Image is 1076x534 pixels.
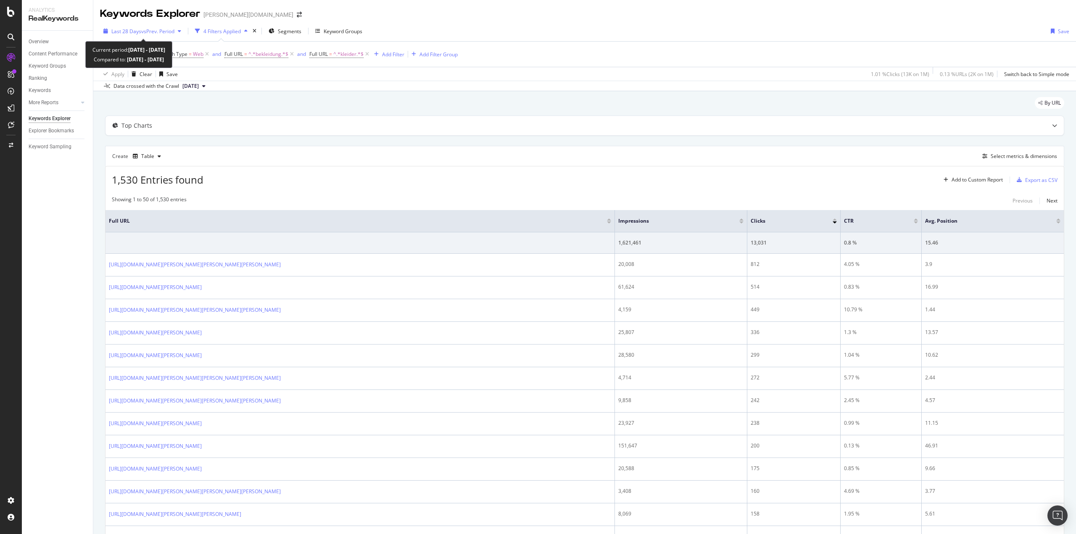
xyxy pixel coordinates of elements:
div: Data crossed with the Crawl [113,82,179,90]
a: Keyword Sampling [29,142,87,151]
div: More Reports [29,98,58,107]
button: Apply [100,67,124,81]
button: Save [1047,24,1069,38]
a: Keywords [29,86,87,95]
button: Save [156,67,178,81]
div: 1.01 % Clicks ( 13K on 1M ) [871,71,929,78]
a: Keywords Explorer [29,114,87,123]
span: ^.*kleider.*$ [333,48,364,60]
div: Top Charts [121,121,152,130]
span: ^.*bekleidung.*$ [248,48,288,60]
button: Table [129,150,164,163]
a: [URL][DOMAIN_NAME][PERSON_NAME] [109,419,202,428]
div: Save [1058,28,1069,35]
div: 28,580 [618,351,744,359]
button: Add to Custom Report [940,173,1003,187]
div: Current period: [92,45,165,55]
span: Search Type [158,50,187,58]
div: Add to Custom Report [952,177,1003,182]
div: Add Filter [382,51,404,58]
span: Full URL [309,50,328,58]
span: Impressions [618,217,727,225]
span: Web [193,48,203,60]
div: Keywords Explorer [100,7,200,21]
div: Analytics [29,7,86,14]
b: [DATE] - [DATE] [126,56,164,63]
div: 13.57 [925,329,1060,336]
div: Keyword Groups [29,62,66,71]
div: Clear [140,71,152,78]
div: 2.44 [925,374,1060,381]
a: [URL][DOMAIN_NAME][PERSON_NAME][PERSON_NAME][PERSON_NAME] [109,374,281,382]
button: Clear [128,67,152,81]
button: Select metrics & dimensions [979,151,1057,161]
span: = [329,50,332,58]
div: Create [112,150,164,163]
div: 238 [751,419,837,427]
span: By URL [1044,100,1061,105]
div: Table [141,154,154,159]
button: Add Filter Group [408,49,458,59]
div: legacy label [1035,97,1064,109]
a: [URL][DOMAIN_NAME][PERSON_NAME] [109,351,202,360]
a: [URL][DOMAIN_NAME][PERSON_NAME][PERSON_NAME][PERSON_NAME] [109,397,281,405]
div: Save [166,71,178,78]
div: 4.57 [925,397,1060,404]
a: [URL][DOMAIN_NAME][PERSON_NAME] [109,283,202,292]
div: Switch back to Simple mode [1004,71,1069,78]
div: 61,624 [618,283,744,291]
div: 1.44 [925,306,1060,313]
div: Ranking [29,74,47,83]
div: 0.13 % [844,442,918,450]
div: and [212,50,221,58]
div: 0.85 % [844,465,918,472]
a: Overview [29,37,87,46]
a: [URL][DOMAIN_NAME][PERSON_NAME][PERSON_NAME][PERSON_NAME] [109,306,281,314]
div: Next [1047,197,1058,204]
div: 46.91 [925,442,1060,450]
span: Full URL [224,50,243,58]
span: Avg. Position [925,217,1044,225]
button: Segments [265,24,305,38]
div: Apply [111,71,124,78]
a: [URL][DOMAIN_NAME][PERSON_NAME] [109,465,202,473]
div: 3.77 [925,487,1060,495]
div: 1.04 % [844,351,918,359]
div: 175 [751,465,837,472]
div: RealKeywords [29,14,86,24]
div: [PERSON_NAME][DOMAIN_NAME] [203,11,293,19]
div: 5.61 [925,510,1060,518]
div: 4.69 % [844,487,918,495]
a: Keyword Groups [29,62,87,71]
div: Compared to: [94,55,164,64]
button: [DATE] [179,81,209,91]
div: Keyword Groups [324,28,362,35]
div: 272 [751,374,837,381]
div: Export as CSV [1025,176,1058,184]
a: [URL][DOMAIN_NAME][PERSON_NAME][PERSON_NAME][PERSON_NAME] [109,260,281,269]
a: [URL][DOMAIN_NAME][PERSON_NAME] [109,329,202,337]
span: 2025 Sep. 8th [182,82,199,90]
div: 25,807 [618,329,744,336]
b: [DATE] - [DATE] [128,46,165,53]
span: = [189,50,192,58]
div: 16.99 [925,283,1060,291]
div: 0.99 % [844,419,918,427]
div: 200 [751,442,837,450]
div: 0.8 % [844,239,918,247]
button: Last 28 DaysvsPrev. Period [100,24,185,38]
div: 8,069 [618,510,744,518]
div: 4.05 % [844,260,918,268]
button: Switch back to Simple mode [1001,67,1069,81]
div: Explorer Bookmarks [29,126,74,135]
a: [URL][DOMAIN_NAME][PERSON_NAME] [109,442,202,450]
div: Overview [29,37,49,46]
span: = [244,50,247,58]
div: 4,159 [618,306,744,313]
a: Ranking [29,74,87,83]
div: 9.66 [925,465,1060,472]
a: [URL][DOMAIN_NAME][PERSON_NAME][PERSON_NAME] [109,510,241,518]
div: and [297,50,306,58]
span: Full URL [109,217,594,225]
div: Keyword Sampling [29,142,71,151]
